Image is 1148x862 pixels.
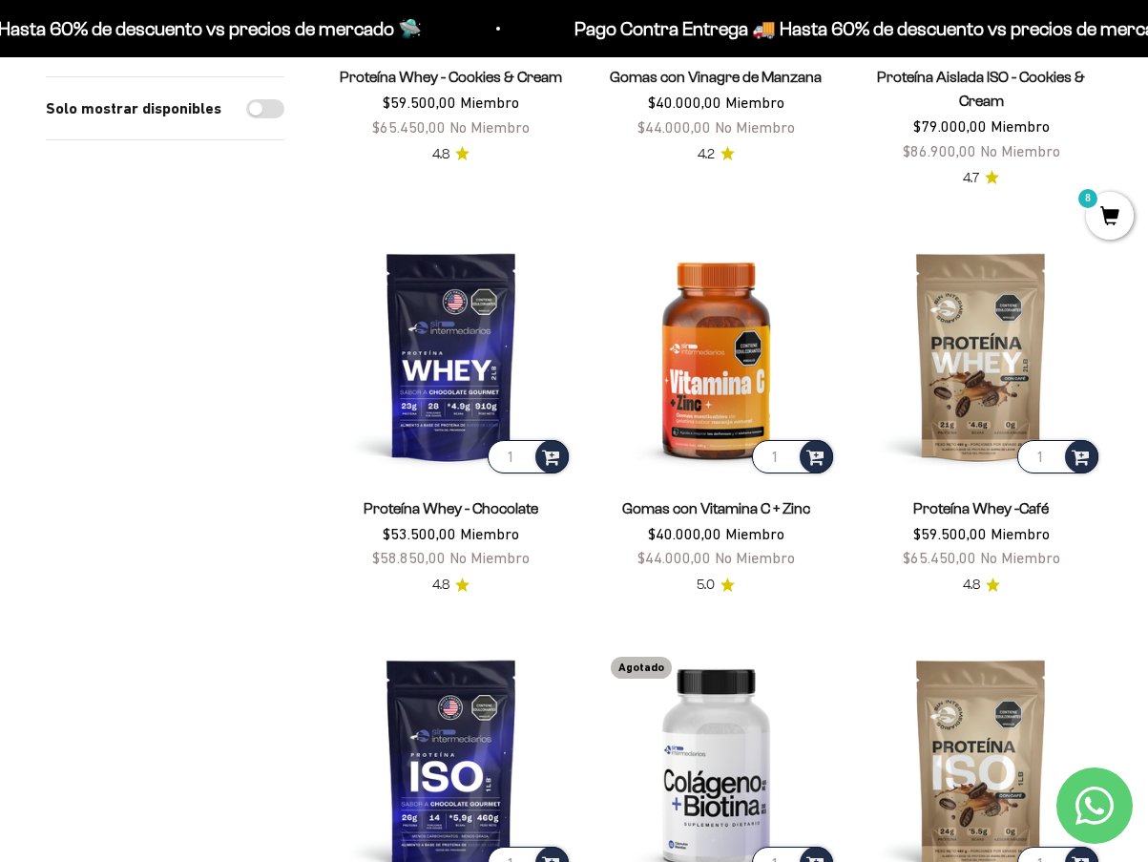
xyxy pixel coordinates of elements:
[449,549,530,566] span: No Miembro
[648,525,721,542] span: $40.000,00
[460,94,519,111] span: Miembro
[449,118,530,136] span: No Miembro
[980,142,1060,159] span: No Miembro
[637,549,711,566] span: $44.000,00
[913,117,987,135] span: $79.000,00
[963,168,979,189] span: 4.7
[372,549,446,566] span: $58.850,00
[991,117,1050,135] span: Miembro
[877,69,1085,109] a: Proteína Aislada ISO - Cookies & Cream
[913,525,987,542] span: $59.500,00
[637,118,711,136] span: $44.000,00
[432,575,449,596] span: 4.8
[715,549,795,566] span: No Miembro
[715,118,795,136] span: No Miembro
[622,500,810,516] a: Gomas con Vitamina C + Zinc
[697,575,735,596] a: 5.05.0 de 5.0 estrellas
[963,168,999,189] a: 4.74.7 de 5.0 estrellas
[383,94,456,111] span: $59.500,00
[340,69,562,85] a: Proteína Whey - Cookies & Cream
[610,69,822,85] a: Gomas con Vinagre de Manzana
[725,525,784,542] span: Miembro
[697,575,715,596] span: 5.0
[432,144,470,165] a: 4.84.8 de 5.0 estrellas
[1086,207,1134,228] a: 8
[460,525,519,542] span: Miembro
[364,500,538,516] a: Proteína Whey - Chocolate
[698,144,715,165] span: 4.2
[372,118,446,136] span: $65.450,00
[980,549,1060,566] span: No Miembro
[648,94,721,111] span: $40.000,00
[432,575,470,596] a: 4.84.8 de 5.0 estrellas
[1076,187,1099,210] mark: 8
[698,144,735,165] a: 4.24.2 de 5.0 estrellas
[903,549,976,566] span: $65.450,00
[903,142,976,159] span: $86.900,00
[46,96,221,121] label: Solo mostrar disponibles
[991,525,1050,542] span: Miembro
[963,575,1000,596] a: 4.84.8 de 5.0 estrellas
[725,94,784,111] span: Miembro
[963,575,980,596] span: 4.8
[383,525,456,542] span: $53.500,00
[913,500,1049,516] a: Proteína Whey -Café
[432,144,449,165] span: 4.8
